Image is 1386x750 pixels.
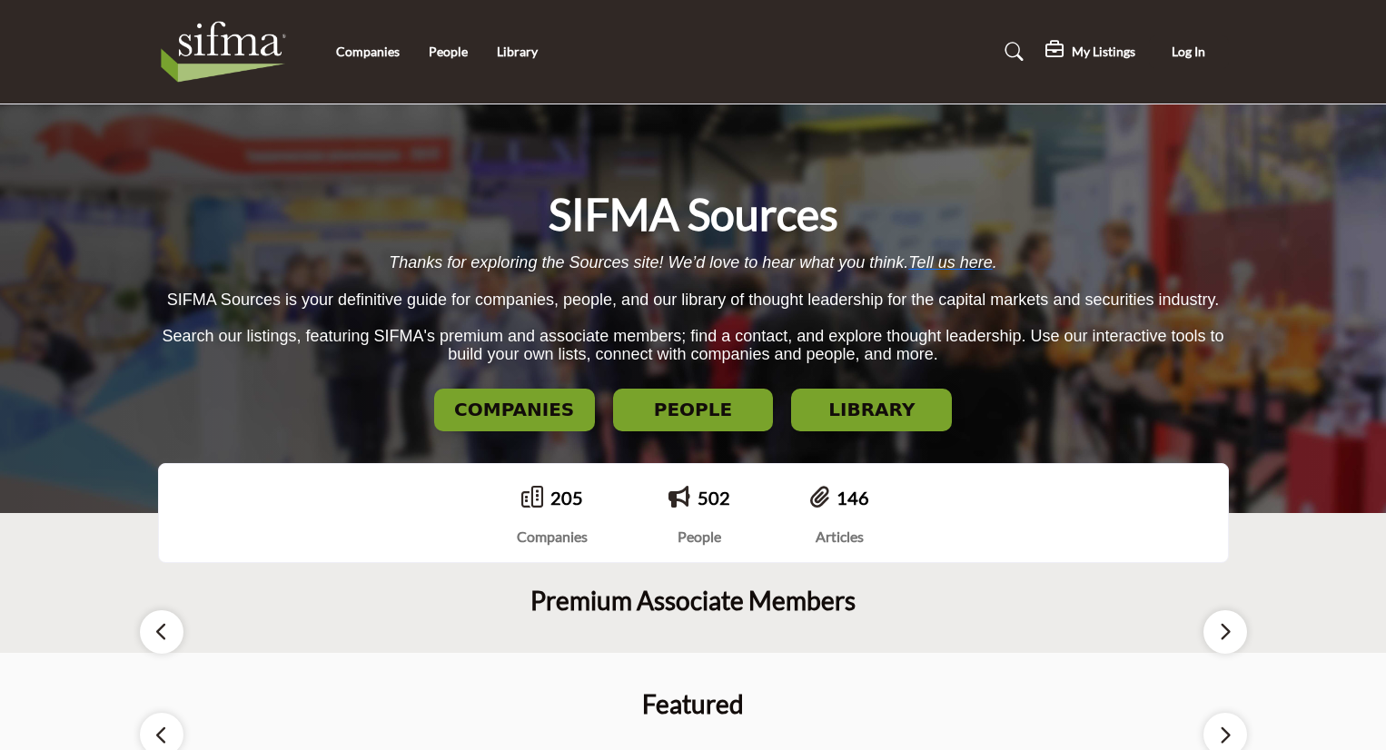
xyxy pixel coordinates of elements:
[1172,44,1205,59] span: Log In
[837,487,869,508] a: 146
[1149,35,1229,69] button: Log In
[810,526,869,548] div: Articles
[530,586,856,617] h2: Premium Associate Members
[1045,41,1135,63] div: My Listings
[642,689,744,720] h2: Featured
[158,15,299,88] img: Site Logo
[613,389,774,431] button: PEOPLE
[619,399,768,420] h2: PEOPLE
[549,186,838,242] h1: SIFMA Sources
[517,526,588,548] div: Companies
[550,487,583,508] a: 205
[698,487,730,508] a: 502
[668,526,730,548] div: People
[1072,44,1135,60] h5: My Listings
[336,44,400,59] a: Companies
[791,389,952,431] button: LIBRARY
[797,399,946,420] h2: LIBRARY
[434,389,595,431] button: COMPANIES
[162,327,1223,364] span: Search our listings, featuring SIFMA's premium and associate members; find a contact, and explore...
[429,44,468,59] a: People
[908,253,992,271] a: Tell us here
[167,291,1219,309] span: SIFMA Sources is your definitive guide for companies, people, and our library of thought leadersh...
[389,253,996,271] span: Thanks for exploring the Sources site! We’d love to hear what you think. .
[440,399,589,420] h2: COMPANIES
[987,37,1035,66] a: Search
[497,44,538,59] a: Library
